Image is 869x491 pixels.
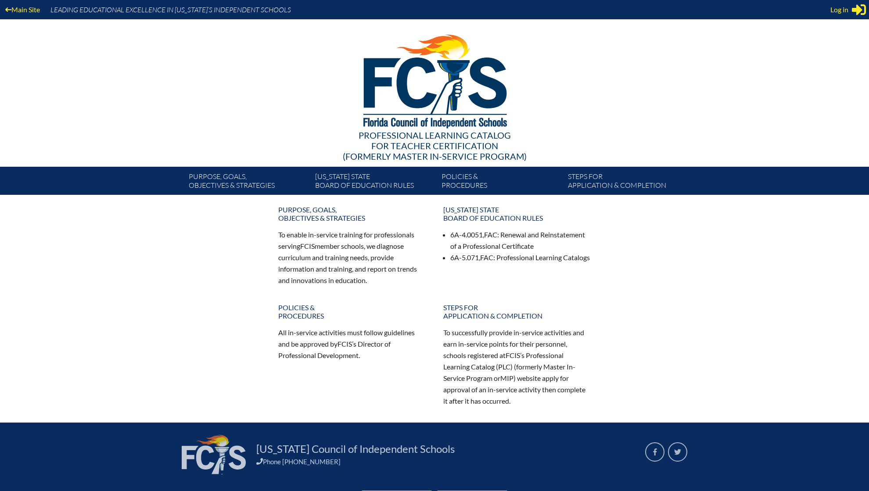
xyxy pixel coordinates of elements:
[182,435,246,474] img: FCIS_logo_white
[438,170,564,195] a: Policies &Procedures
[182,130,687,161] div: Professional Learning Catalog (formerly Master In-service Program)
[450,252,591,263] li: 6A-5.071, : Professional Learning Catalogs
[480,253,493,262] span: FAC
[300,242,315,250] span: FCIS
[312,170,438,195] a: [US_STATE] StateBoard of Education rules
[371,140,498,151] span: for Teacher Certification
[852,3,866,17] svg: Sign in or register
[185,170,312,195] a: Purpose, goals,objectives & strategies
[273,300,431,323] a: Policies &Procedures
[256,458,635,466] div: Phone [PHONE_NUMBER]
[2,4,43,15] a: Main Site
[498,362,510,371] span: PLC
[273,202,431,226] a: Purpose, goals,objectives & strategies
[438,300,596,323] a: Steps forapplication & completion
[830,4,848,15] span: Log in
[338,340,352,348] span: FCIS
[500,374,513,382] span: MIP
[278,229,426,286] p: To enable in-service training for professionals serving member schools, we diagnose curriculum an...
[484,230,497,239] span: FAC
[278,327,426,361] p: All in-service activities must follow guidelines and be approved by ’s Director of Professional D...
[253,442,458,456] a: [US_STATE] Council of Independent Schools
[450,229,591,252] li: 6A-4.0051, : Renewal and Reinstatement of a Professional Certificate
[506,351,520,359] span: FCIS
[443,327,591,406] p: To successfully provide in-service activities and earn in-service points for their personnel, sch...
[344,19,525,139] img: FCISlogo221.eps
[438,202,596,226] a: [US_STATE] StateBoard of Education rules
[564,170,691,195] a: Steps forapplication & completion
